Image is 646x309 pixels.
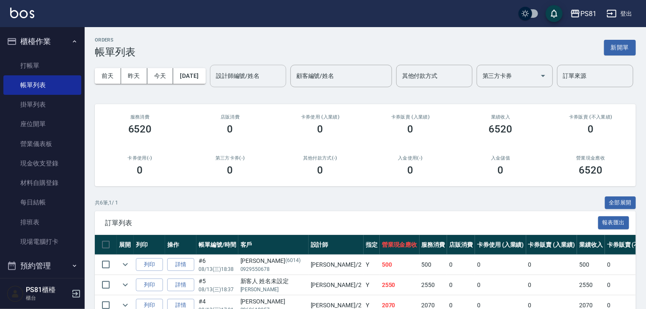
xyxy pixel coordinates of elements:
[240,257,306,265] div: [PERSON_NAME]
[375,114,445,120] h2: 卡券販賣 (入業績)
[105,155,175,161] h2: 卡券使用(-)
[420,275,447,295] td: 2550
[364,275,380,295] td: Y
[105,114,175,120] h3: 服務消費
[364,235,380,255] th: 指定
[285,257,301,265] p: (6014)
[3,134,81,154] a: 營業儀表板
[577,275,605,295] td: 2550
[136,279,163,292] button: 列印
[577,235,605,255] th: 業績收入
[567,5,600,22] button: PS81
[7,285,24,302] img: Person
[604,40,636,55] button: 新開單
[309,275,364,295] td: [PERSON_NAME] /2
[408,123,414,135] h3: 0
[195,155,265,161] h2: 第三方卡券(-)
[167,279,194,292] a: 詳情
[380,275,420,295] td: 2550
[117,235,134,255] th: 展開
[238,235,309,255] th: 客戶
[605,196,636,210] button: 全部展開
[227,123,233,135] h3: 0
[588,123,594,135] h3: 0
[3,114,81,134] a: 座位開單
[475,235,526,255] th: 卡券使用 (入業績)
[95,199,118,207] p: 共 6 筆, 1 / 1
[3,232,81,251] a: 現場電腦打卡
[375,155,445,161] h2: 入金使用(-)
[10,8,34,18] img: Logo
[137,164,143,176] h3: 0
[26,286,69,294] h5: PS81櫃檯
[196,235,238,255] th: 帳單編號/時間
[603,6,636,22] button: 登出
[136,258,163,271] button: 列印
[447,275,475,295] td: 0
[3,95,81,114] a: 掛單列表
[526,235,577,255] th: 卡券販賣 (入業績)
[165,235,196,255] th: 操作
[309,235,364,255] th: 設計師
[364,255,380,275] td: Y
[598,216,629,229] button: 報表匯出
[119,258,132,271] button: expand row
[380,255,420,275] td: 500
[95,46,135,58] h3: 帳單列表
[380,235,420,255] th: 營業現金應收
[420,235,447,255] th: 服務消費
[196,255,238,275] td: #6
[195,114,265,120] h2: 店販消費
[3,30,81,52] button: 櫃檯作業
[447,255,475,275] td: 0
[147,68,174,84] button: 今天
[240,297,306,306] div: [PERSON_NAME]
[3,255,81,277] button: 預約管理
[196,275,238,295] td: #5
[3,56,81,75] a: 打帳單
[577,255,605,275] td: 500
[475,275,526,295] td: 0
[119,279,132,291] button: expand row
[556,114,626,120] h2: 卡券販賣 (不入業績)
[199,265,236,273] p: 08/13 (三) 18:38
[466,155,536,161] h2: 入金儲值
[3,154,81,173] a: 現金收支登錄
[167,258,194,271] a: 詳情
[579,164,603,176] h3: 6520
[598,218,629,226] a: 報表匯出
[95,68,121,84] button: 前天
[580,8,596,19] div: PS81
[526,275,577,295] td: 0
[121,68,147,84] button: 昨天
[466,114,536,120] h2: 業績收入
[475,255,526,275] td: 0
[420,255,447,275] td: 500
[3,212,81,232] a: 排班表
[285,114,355,120] h2: 卡券使用 (入業績)
[95,37,135,43] h2: ORDERS
[105,219,598,227] span: 訂單列表
[173,68,205,84] button: [DATE]
[408,164,414,176] h3: 0
[526,255,577,275] td: 0
[604,43,636,51] a: 新開單
[240,265,306,273] p: 0929550678
[3,75,81,95] a: 帳單列表
[26,294,69,302] p: 櫃台
[317,164,323,176] h3: 0
[317,123,323,135] h3: 0
[240,286,306,293] p: [PERSON_NAME]
[556,155,626,161] h2: 營業現金應收
[3,193,81,212] a: 每日結帳
[227,164,233,176] h3: 0
[134,235,165,255] th: 列印
[240,277,306,286] div: 新客人 姓名未設定
[3,173,81,193] a: 材料自購登錄
[498,164,504,176] h3: 0
[3,277,81,299] button: 報表及分析
[128,123,152,135] h3: 6520
[546,5,563,22] button: save
[489,123,513,135] h3: 6520
[536,69,550,83] button: Open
